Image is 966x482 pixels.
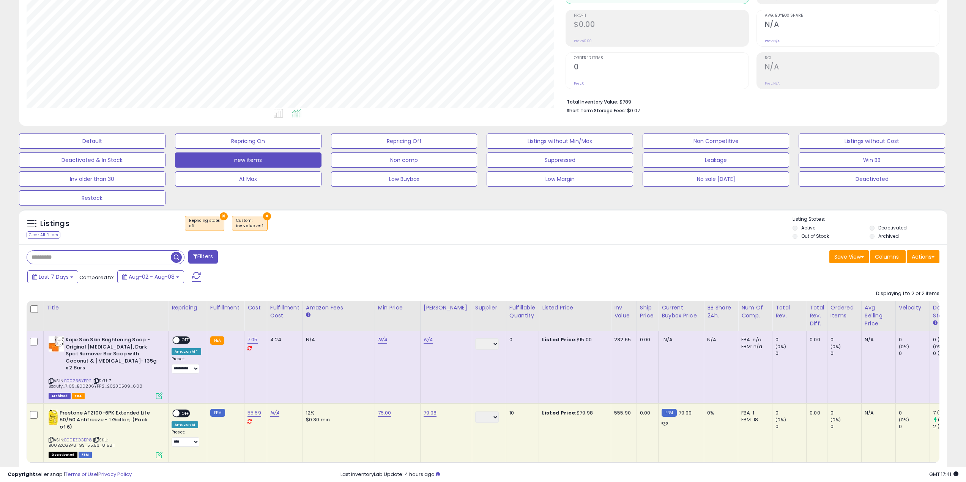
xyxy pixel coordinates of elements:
[574,63,748,73] h2: 0
[49,393,71,399] span: Listings that have been deleted from Seller Central
[567,107,626,114] b: Short Term Storage Fees:
[899,344,909,350] small: (0%)
[188,250,218,264] button: Filters
[662,304,701,320] div: Current Buybox Price
[741,410,766,416] div: FBA: 1
[64,378,91,384] a: B00Z36YPP2
[98,471,132,478] a: Privacy Policy
[933,423,964,430] div: 2 (28.57%)
[793,216,947,223] p: Listing States:
[306,410,369,416] div: 12%
[829,250,869,263] button: Save View
[60,410,152,433] b: Prestone AF2100-6PK Extended Life 50/50 Antifreeze - 1 Gallon, (Pack of 6)
[247,304,264,312] div: Cost
[878,233,899,239] label: Archived
[210,409,225,417] small: FBM
[331,152,477,168] button: Non comp
[8,471,132,478] div: seller snap | |
[933,304,961,320] div: Days In Stock
[66,336,158,374] b: Kojie San Skin Brightening Soap - Original [MEDICAL_DATA], Dark Spot Remover Bar Soap with Coconu...
[933,350,964,357] div: 0 (0%)
[933,320,938,327] small: Days In Stock.
[79,274,114,281] span: Compared to:
[865,410,890,416] div: N/A
[775,423,806,430] div: 0
[117,270,184,283] button: Aug-02 - Aug-08
[765,63,939,73] h2: N/A
[172,304,204,312] div: Repricing
[765,56,939,60] span: ROI
[899,417,909,423] small: (0%)
[938,417,954,423] small: (250%)
[775,350,806,357] div: 0
[707,304,735,320] div: BB Share 24h.
[574,39,592,43] small: Prev: $0.00
[830,304,858,320] div: Ordered Items
[741,336,766,343] div: FBA: n/a
[180,410,192,416] span: OFF
[172,430,201,447] div: Preset:
[39,273,69,281] span: Last 7 Days
[19,190,165,206] button: Restock
[574,81,585,86] small: Prev: 0
[49,410,58,425] img: 41Uqx9OVevL._SL40_.jpg
[487,152,633,168] button: Suppressed
[172,356,201,374] div: Preset:
[741,343,766,350] div: FBM: n/a
[799,133,945,149] button: Listings without Cost
[640,410,652,416] div: 0.00
[810,410,821,416] div: 0.00
[172,348,201,355] div: Amazon AI *
[875,253,899,261] span: Columns
[236,223,263,229] div: inv value >= 1
[830,410,861,416] div: 0
[614,304,633,320] div: Inv. value
[27,231,60,239] div: Clear All Filters
[378,409,391,417] a: 75.00
[899,423,930,430] div: 0
[640,336,652,343] div: 0.00
[542,336,577,343] b: Listed Price:
[775,336,806,343] div: 0
[270,304,299,320] div: Fulfillment Cost
[172,421,198,428] div: Amazon AI
[929,471,958,478] span: 2025-08-16 17:41 GMT
[614,336,631,343] div: 232.65
[378,304,417,312] div: Min Price
[331,171,477,187] button: Low Buybox
[487,171,633,187] button: Low Margin
[574,20,748,30] h2: $0.00
[542,336,605,343] div: $15.00
[49,336,64,352] img: 41xHZTXb0GL._SL40_.jpg
[175,152,321,168] button: new items
[799,171,945,187] button: Deactivated
[331,133,477,149] button: Repricing Off
[574,56,748,60] span: Ordered Items
[40,218,69,229] h5: Listings
[801,233,829,239] label: Out of Stock
[79,452,92,458] span: FBM
[830,417,841,423] small: (0%)
[899,304,927,312] div: Velocity
[643,133,789,149] button: Non Competitive
[247,336,258,344] a: 7.05
[810,304,824,328] div: Total Rev. Diff.
[180,337,192,344] span: OFF
[830,423,861,430] div: 0
[72,393,85,399] span: FBA
[210,304,241,312] div: Fulfillment
[270,409,279,417] a: N/A
[472,301,506,331] th: CSV column name: cust_attr_1_Supplier
[765,39,780,43] small: Prev: N/A
[810,336,821,343] div: 0.00
[340,471,958,478] div: Last InventoryLab Update: 4 hours ago.
[542,409,577,416] b: Listed Price:
[19,133,165,149] button: Default
[424,304,469,312] div: [PERSON_NAME]
[662,409,676,417] small: FBM
[765,20,939,30] h2: N/A
[741,304,769,320] div: Num of Comp.
[306,336,369,343] div: N/A
[775,344,786,350] small: (0%)
[907,250,939,263] button: Actions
